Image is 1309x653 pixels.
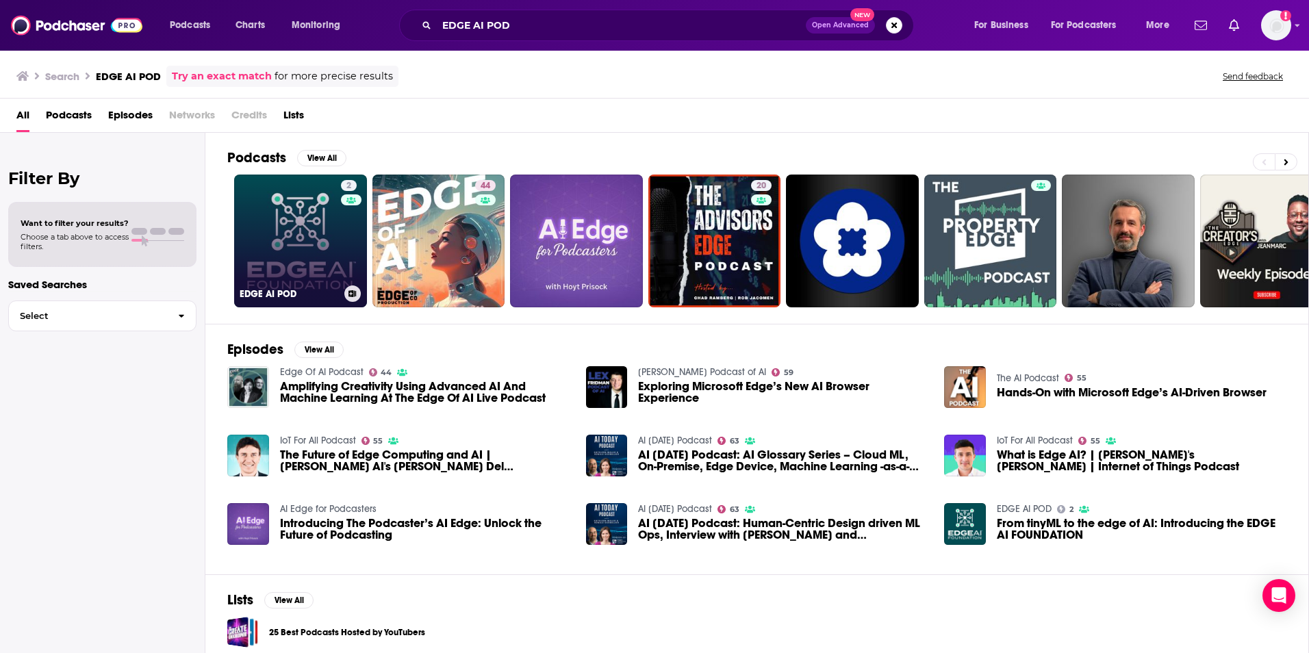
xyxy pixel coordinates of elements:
[346,179,351,193] span: 2
[638,449,928,472] a: AI Today Podcast: AI Glossary Series – Cloud ML, On-Premise, Edge Device, Machine Learning -as-a-...
[96,70,161,83] h3: EDGE AI POD
[772,368,793,376] a: 59
[730,507,739,513] span: 63
[586,503,628,545] img: AI Today Podcast: Human-Centric Design driven ML Ops, Interview with Ahmer Inam and Mark Persaud ...
[757,179,766,193] span: 20
[1262,579,1295,612] div: Open Intercom Messenger
[1261,10,1291,40] span: Logged in as gracewagner
[160,14,228,36] button: open menu
[283,104,304,132] a: Lists
[1051,16,1117,35] span: For Podcasters
[282,14,358,36] button: open menu
[1146,16,1169,35] span: More
[1261,10,1291,40] img: User Profile
[369,368,392,376] a: 44
[361,437,383,445] a: 55
[1057,505,1073,513] a: 2
[944,435,986,476] img: What is Edge AI? | Barbara's David Purón | Internet of Things Podcast
[292,16,340,35] span: Monitoring
[997,435,1073,446] a: IoT For All Podcast
[341,180,357,191] a: 2
[997,449,1286,472] a: What is Edge AI? | Barbara's David Purón | Internet of Things Podcast
[21,218,129,228] span: Want to filter your results?
[1077,375,1086,381] span: 55
[1078,437,1100,445] a: 55
[1136,14,1186,36] button: open menu
[812,22,869,29] span: Open Advanced
[717,505,739,513] a: 63
[481,179,490,193] span: 44
[638,517,928,541] span: AI [DATE] Podcast: Human-Centric Design driven ML Ops, Interview with [PERSON_NAME] and [PERSON_N...
[227,617,258,648] a: 25 Best Podcasts Hosted by YouTubers
[997,517,1286,541] a: From tinyML to the edge of AI: Introducing the EDGE AI FOUNDATION
[227,435,269,476] img: The Future of Edge Computing and AI | Axelera AI's Fabrizio Del Maffeo | Internet of Things Podcast
[586,435,628,476] img: AI Today Podcast: AI Glossary Series – Cloud ML, On-Premise, Edge Device, Machine Learning -as-a-...
[8,168,196,188] h2: Filter By
[46,104,92,132] a: Podcasts
[638,381,928,404] a: Exploring Microsoft Edge’s New AI Browser Experience
[850,8,875,21] span: New
[21,232,129,251] span: Choose a tab above to access filters.
[227,149,346,166] a: PodcastsView All
[1223,14,1245,37] a: Show notifications dropdown
[170,16,210,35] span: Podcasts
[1069,507,1073,513] span: 2
[638,366,766,378] a: Lex Fridman Podcast of AI
[8,300,196,331] button: Select
[227,366,269,408] img: Amplifying Creativity Using Advanced AI And Machine Learning At The Edge Of AI Live Podcast
[234,175,367,307] a: 2EDGE AI POD
[997,449,1286,472] span: What is Edge AI? | [PERSON_NAME]'s [PERSON_NAME] | Internet of Things Podcast
[638,517,928,541] a: AI Today Podcast: Human-Centric Design driven ML Ops, Interview with Ahmer Inam and Mark Persaud ...
[381,370,392,376] span: 44
[717,437,739,445] a: 63
[1042,14,1136,36] button: open menu
[297,150,346,166] button: View All
[806,17,875,34] button: Open AdvancedNew
[227,591,314,609] a: ListsView All
[1219,71,1287,82] button: Send feedback
[227,341,344,358] a: EpisodesView All
[227,149,286,166] h2: Podcasts
[944,366,986,408] img: Hands-On with Microsoft Edge’s AI-Driven Browser
[227,14,273,36] a: Charts
[751,180,772,191] a: 20
[1091,438,1100,444] span: 55
[638,503,712,515] a: AI Today Podcast
[108,104,153,132] a: Episodes
[586,366,628,408] img: Exploring Microsoft Edge’s New AI Browser Experience
[944,503,986,545] a: From tinyML to the edge of AI: Introducing the EDGE AI FOUNDATION
[372,175,505,307] a: 44
[11,12,142,38] img: Podchaser - Follow, Share and Rate Podcasts
[974,16,1028,35] span: For Business
[965,14,1045,36] button: open menu
[227,341,283,358] h2: Episodes
[8,278,196,291] p: Saved Searches
[16,104,29,132] a: All
[280,449,570,472] span: The Future of Edge Computing and AI | [PERSON_NAME] AI's [PERSON_NAME] Del [PERSON_NAME] | Intern...
[280,366,364,378] a: Edge Of AI Podcast
[997,503,1052,515] a: EDGE AI POD
[373,438,383,444] span: 55
[280,503,377,515] a: AI Edge for Podcasters
[1280,10,1291,21] svg: Add a profile image
[475,180,496,191] a: 44
[280,517,570,541] a: Introducing The Podcaster’s AI Edge: Unlock the Future of Podcasting
[169,104,215,132] span: Networks
[172,68,272,84] a: Try an exact match
[227,503,269,545] img: Introducing The Podcaster’s AI Edge: Unlock the Future of Podcasting
[280,381,570,404] a: Amplifying Creativity Using Advanced AI And Machine Learning At The Edge Of AI Live Podcast
[784,370,793,376] span: 59
[997,372,1059,384] a: The AI Podcast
